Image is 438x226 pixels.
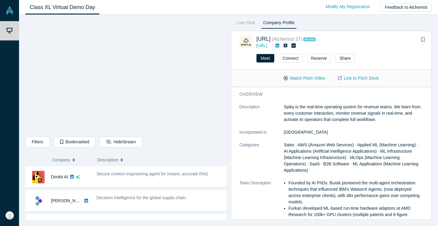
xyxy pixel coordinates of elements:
button: Share [335,54,355,62]
img: Alchemist Vault Logo [5,6,14,15]
a: Modify My Registration [319,2,376,12]
svg: dsa ai sparkles [76,175,80,179]
button: Bookmarked [54,137,95,147]
span: Description [97,154,118,166]
span: Company [52,154,70,166]
dd: [GEOGRAPHIC_DATA] [284,129,423,135]
a: Link to Pitch Deck [332,73,385,84]
p: Spiky is the real-time operating system for revenue teams. We learn from every customer interacti... [284,104,423,123]
dt: Incorporated in [240,129,284,142]
button: HideStream [100,137,142,147]
li: Founded by AI PhDs. Burak pioneered the multi-agent orchestration techniques that influenced IBM'... [288,180,423,205]
a: [URL] [256,36,271,42]
span: Sales · AWS (Amazon Web Services) · Applied ML (Machine Learning) · AI Applications (Artificial I... [284,142,418,173]
img: Donkit AI's Logo [32,171,45,183]
iframe: Alchemist Class XL Demo Day: Vault [26,20,226,132]
img: Spiky.ai's Logo [240,36,252,48]
button: Reserve [307,54,331,62]
button: Meet [256,54,274,62]
dt: Description [240,104,284,129]
span: Airtags for Data [97,219,126,224]
span: Decision Intelligence for the global supply chain. [97,195,187,200]
a: Class XL Virtual Demo Day [25,0,99,14]
small: ( Alchemist 37 ) [272,37,302,42]
button: Bookmark [419,36,427,44]
img: Niha Gottiparthy's Account [5,211,14,220]
button: Feedback to Alchemist [381,3,432,11]
button: Company [52,154,91,166]
img: Kimaru AI's Logo [32,195,45,207]
button: Connect [279,54,303,62]
button: Watch Pitch Video [277,73,332,84]
a: [PERSON_NAME] [51,198,86,203]
a: Live Chat [235,19,257,29]
a: Donkit AI [51,174,68,179]
button: Description [97,154,222,166]
li: Furkan developed ML-based run-time hardware adaptors at AMD Research for 100k+ GPU clusters (mult... [288,205,423,224]
h3: overview [240,91,415,97]
button: Filters [25,137,50,147]
span: Alumni [303,37,316,41]
a: Company Profile [261,19,296,29]
dt: Categories [240,142,284,180]
span: Secure context engineering agent for instant, accurate RAG [97,171,208,176]
a: [URL] [256,43,267,48]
